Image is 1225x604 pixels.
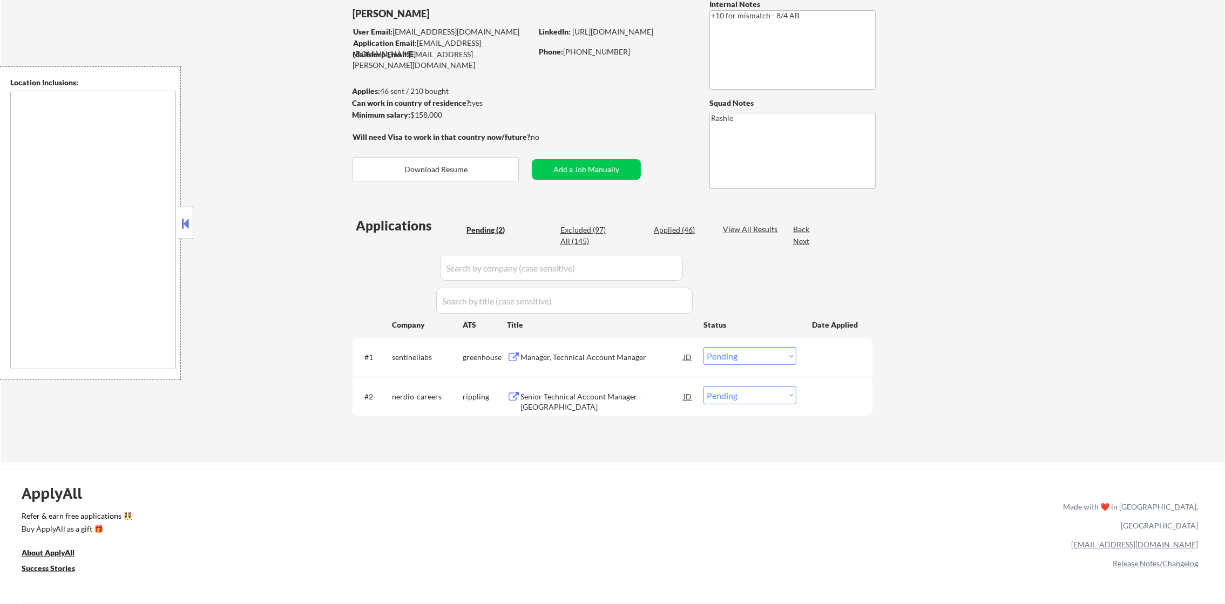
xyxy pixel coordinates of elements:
strong: Application Email: [353,38,417,47]
strong: Mailslurp Email: [353,50,409,59]
div: Status [703,315,796,334]
strong: Minimum salary: [352,110,410,119]
strong: Will need Visa to work in that country now/future?: [353,132,532,141]
div: ApplyAll [22,484,94,503]
a: About ApplyAll [22,547,90,561]
strong: Phone: [539,47,563,56]
div: View All Results [723,224,781,235]
a: Success Stories [22,563,90,576]
input: Search by company (case sensitive) [440,255,683,281]
strong: User Email: [353,27,392,36]
a: Release Notes/Changelog [1113,559,1198,568]
a: Refer & earn free applications 👯‍♀️ [22,512,837,524]
strong: Can work in country of residence?: [352,98,472,107]
div: JD [682,386,693,406]
div: rippling [463,391,507,402]
strong: Applies: [352,86,380,96]
div: sentinellabs [392,352,463,363]
input: Search by title (case sensitive) [436,288,693,314]
u: About ApplyAll [22,548,75,557]
div: nerdio-careers [392,391,463,402]
div: #2 [364,391,383,402]
u: Success Stories [22,564,75,573]
div: no [531,132,561,142]
div: Company [392,320,463,330]
div: Squad Notes [709,98,876,108]
div: Excluded (97) [560,225,614,235]
strong: LinkedIn: [539,27,571,36]
div: Back [793,224,810,235]
div: Buy ApplyAll as a gift 🎁 [22,525,130,533]
a: [EMAIL_ADDRESS][DOMAIN_NAME] [1071,540,1198,549]
div: $158,000 [352,110,532,120]
div: [EMAIL_ADDRESS][PERSON_NAME][DOMAIN_NAME] [353,49,532,70]
div: Manager, Technical Account Manager [520,352,683,363]
div: [EMAIL_ADDRESS][DOMAIN_NAME] [353,38,532,59]
div: [PHONE_NUMBER] [539,46,692,57]
div: Made with ❤️ in [GEOGRAPHIC_DATA], [GEOGRAPHIC_DATA] [1059,497,1198,535]
a: Buy ApplyAll as a gift 🎁 [22,524,130,537]
div: Pending (2) [466,225,520,235]
div: yes [352,98,529,108]
div: [EMAIL_ADDRESS][DOMAIN_NAME] [353,26,532,37]
div: Date Applied [812,320,859,330]
div: All (145) [560,236,614,247]
button: Add a Job Manually [532,159,641,180]
div: [PERSON_NAME] [353,7,574,21]
div: Next [793,236,810,247]
div: JD [682,347,693,367]
div: greenhouse [463,352,507,363]
div: Senior Technical Account Manager - [GEOGRAPHIC_DATA] [520,391,683,412]
div: Title [507,320,693,330]
div: ATS [463,320,507,330]
div: Location Inclusions: [10,77,177,88]
div: Applied (46) [654,225,708,235]
button: Download Resume [353,157,519,181]
div: #1 [364,352,383,363]
div: 46 sent / 210 bought [352,86,532,97]
div: Applications [356,219,463,232]
a: [URL][DOMAIN_NAME] [572,27,653,36]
